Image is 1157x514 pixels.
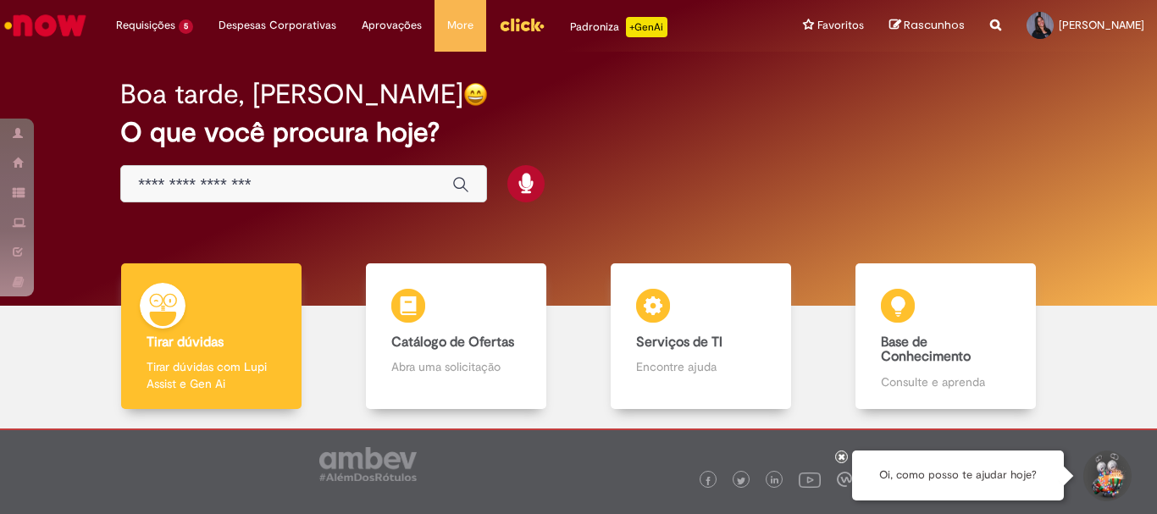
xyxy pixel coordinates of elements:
img: logo_footer_linkedin.png [771,476,779,486]
a: Rascunhos [889,18,965,34]
span: Aprovações [362,17,422,34]
span: Rascunhos [904,17,965,33]
p: +GenAi [626,17,667,37]
img: logo_footer_workplace.png [837,472,852,487]
button: Iniciar Conversa de Suporte [1081,450,1132,501]
p: Consulte e aprenda [881,373,1010,390]
h2: O que você procura hoje? [120,118,1037,147]
span: Favoritos [817,17,864,34]
img: logo_footer_ambev_rotulo_gray.png [319,447,417,481]
p: Abra uma solicitação [391,358,520,375]
img: logo_footer_youtube.png [799,468,821,490]
a: Catálogo de Ofertas Abra uma solicitação [334,263,578,410]
img: ServiceNow [2,8,89,42]
img: logo_footer_facebook.png [704,477,712,485]
img: happy-face.png [463,82,488,107]
p: Tirar dúvidas com Lupi Assist e Gen Ai [147,358,275,392]
b: Base de Conhecimento [881,334,971,366]
img: logo_footer_twitter.png [737,477,745,485]
p: Encontre ajuda [636,358,765,375]
b: Tirar dúvidas [147,334,224,351]
span: More [447,17,473,34]
a: Serviços de TI Encontre ajuda [578,263,823,410]
span: [PERSON_NAME] [1059,18,1144,32]
img: click_logo_yellow_360x200.png [499,12,545,37]
div: Padroniza [570,17,667,37]
b: Catálogo de Ofertas [391,334,514,351]
a: Base de Conhecimento Consulte e aprenda [823,263,1068,410]
div: Oi, como posso te ajudar hoje? [852,450,1064,500]
span: Despesas Corporativas [219,17,336,34]
a: Tirar dúvidas Tirar dúvidas com Lupi Assist e Gen Ai [89,263,334,410]
h2: Boa tarde, [PERSON_NAME] [120,80,463,109]
b: Serviços de TI [636,334,722,351]
span: Requisições [116,17,175,34]
span: 5 [179,19,193,34]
